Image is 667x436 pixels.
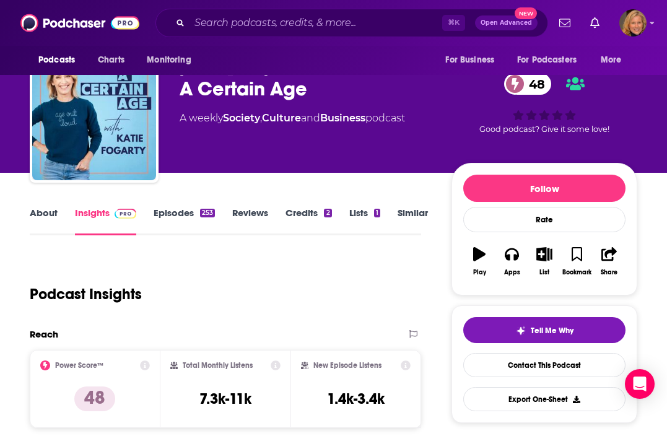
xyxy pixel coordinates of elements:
[320,112,365,124] a: Business
[451,65,637,142] div: 48Good podcast? Give it some love!
[619,9,647,37] button: Show profile menu
[327,390,385,408] h3: 1.4k-3.4k
[398,207,428,235] a: Similar
[539,269,549,276] div: List
[504,73,551,95] a: 48
[138,48,207,72] button: open menu
[30,285,142,303] h1: Podcast Insights
[286,207,331,235] a: Credits2
[517,73,551,95] span: 48
[515,7,537,19] span: New
[463,207,626,232] div: Rate
[473,269,486,276] div: Play
[442,15,465,31] span: ⌘ K
[481,20,532,26] span: Open Advanced
[313,361,381,370] h2: New Episode Listens
[463,239,495,284] button: Play
[30,207,58,235] a: About
[463,317,626,343] button: tell me why sparkleTell Me Why
[528,239,560,284] button: List
[183,361,253,370] h2: Total Monthly Listens
[531,326,573,336] span: Tell Me Why
[98,51,124,69] span: Charts
[585,12,604,33] a: Show notifications dropdown
[516,326,526,336] img: tell me why sparkle
[38,51,75,69] span: Podcasts
[437,48,510,72] button: open menu
[180,111,405,126] div: A weekly podcast
[504,269,520,276] div: Apps
[262,112,301,124] a: Culture
[30,48,91,72] button: open menu
[509,48,595,72] button: open menu
[601,269,617,276] div: Share
[463,387,626,411] button: Export One-Sheet
[445,51,494,69] span: For Business
[593,239,626,284] button: Share
[75,207,136,235] a: InsightsPodchaser Pro
[74,386,115,411] p: 48
[32,56,156,180] img: A Certain Age
[374,209,380,217] div: 1
[517,51,577,69] span: For Podcasters
[20,11,139,35] img: Podchaser - Follow, Share and Rate Podcasts
[155,9,548,37] div: Search podcasts, credits, & more...
[260,112,262,124] span: ,
[463,175,626,202] button: Follow
[115,209,136,219] img: Podchaser Pro
[560,239,593,284] button: Bookmark
[463,353,626,377] a: Contact This Podcast
[200,209,215,217] div: 253
[301,112,320,124] span: and
[324,209,331,217] div: 2
[232,207,268,235] a: Reviews
[475,15,538,30] button: Open AdvancedNew
[479,124,609,134] span: Good podcast? Give it some love!
[55,361,103,370] h2: Power Score™
[147,51,191,69] span: Monitoring
[625,369,655,399] div: Open Intercom Messenger
[554,12,575,33] a: Show notifications dropdown
[90,48,132,72] a: Charts
[495,239,528,284] button: Apps
[30,328,58,340] h2: Reach
[199,390,251,408] h3: 7.3k-11k
[601,51,622,69] span: More
[349,207,380,235] a: Lists1
[592,48,637,72] button: open menu
[154,207,215,235] a: Episodes253
[619,9,647,37] img: User Profile
[619,9,647,37] span: Logged in as LauraHVM
[223,112,260,124] a: Society
[562,269,591,276] div: Bookmark
[190,13,442,33] input: Search podcasts, credits, & more...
